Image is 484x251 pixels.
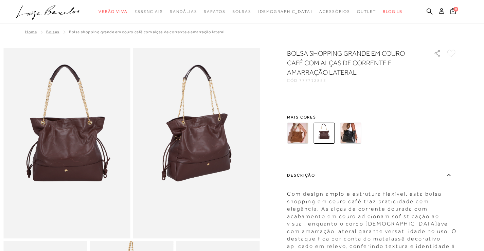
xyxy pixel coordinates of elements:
a: noSubCategoriesText [319,5,350,18]
button: 0 [448,7,458,17]
a: noSubCategoriesText [98,5,128,18]
img: BOLSA SHOPPING GRANDE EM COURO CAFÉ COM ALÇAS DE CORRENTE E AMARRAÇÃO LATERAL [313,123,335,144]
a: noSubCategoriesText [357,5,376,18]
span: 0 [453,7,458,12]
a: Bolsas [46,30,59,34]
span: Verão Viva [98,9,128,14]
span: [DEMOGRAPHIC_DATA] [258,9,312,14]
a: Home [25,30,37,34]
img: BOLSA SHOPPING GRANDE EM COURO PRETO COM ALÇAS DE CORRENTE E AMARRAÇÃO LATERAL [340,123,361,144]
span: Acessórios [319,9,350,14]
img: BOLSA SHOPPING GRANDE EM CAMURÇA CARAMELO COM ALÇAS DE CORRENTE E AMARRAÇÃO LATERAL [287,123,308,144]
span: BLOG LB [383,9,402,14]
span: Essenciais [135,9,163,14]
img: image [133,48,260,238]
span: Sandálias [170,9,197,14]
a: noSubCategoriesText [135,5,163,18]
span: BOLSA SHOPPING GRANDE EM COURO CAFÉ COM ALÇAS DE CORRENTE E AMARRAÇÃO LATERAL [69,30,225,34]
img: image [3,48,130,238]
h1: BOLSA SHOPPING GRANDE EM COURO CAFÉ COM ALÇAS DE CORRENTE E AMARRAÇÃO LATERAL [287,49,414,77]
a: BLOG LB [383,5,402,18]
div: CÓD: [287,78,423,83]
span: Outlet [357,9,376,14]
span: Bolsas [232,9,251,14]
a: noSubCategoriesText [232,5,251,18]
span: 777712852 [299,78,326,83]
a: noSubCategoriesText [170,5,197,18]
span: Mais cores [287,115,457,119]
a: noSubCategoriesText [204,5,225,18]
a: noSubCategoriesText [258,5,312,18]
span: Sapatos [204,9,225,14]
label: Descrição [287,165,457,185]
